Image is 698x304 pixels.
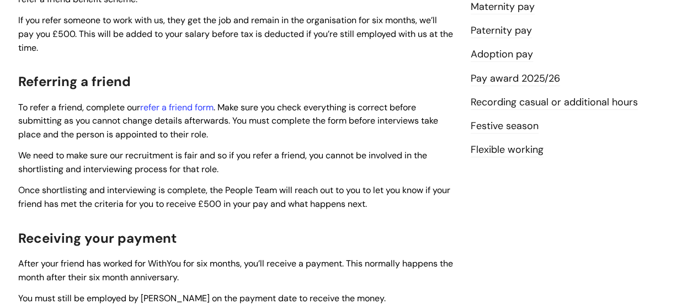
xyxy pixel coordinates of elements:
span: You must still be employed by [PERSON_NAME] on the payment date to receive the money. [18,292,386,304]
a: Festive season [471,119,539,134]
a: Pay award 2025/26 [471,72,560,86]
span: After your friend has worked for WithYou for six months, you’ll receive a payment. This normally ... [18,258,453,283]
a: refer a friend form [140,102,214,113]
a: Adoption pay [471,47,533,62]
a: Flexible working [471,143,544,157]
span: We need to make sure our recruitment is fair and so if you refer a friend, you cannot be involved... [18,150,427,175]
span: Referring a friend [18,73,131,90]
span: Once shortlisting and interviewing is complete, the People Team will reach out to you to let you ... [18,184,450,210]
a: Paternity pay [471,24,532,38]
a: Recording casual or additional hours [471,95,638,110]
span: If you refer someone to work with us, they get the job and remain in the organisation for six mon... [18,14,453,54]
span: Receiving your payment [18,230,177,247]
span: To refer a friend, complete our . Make sure you check everything is correct before submitting as ... [18,102,438,141]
